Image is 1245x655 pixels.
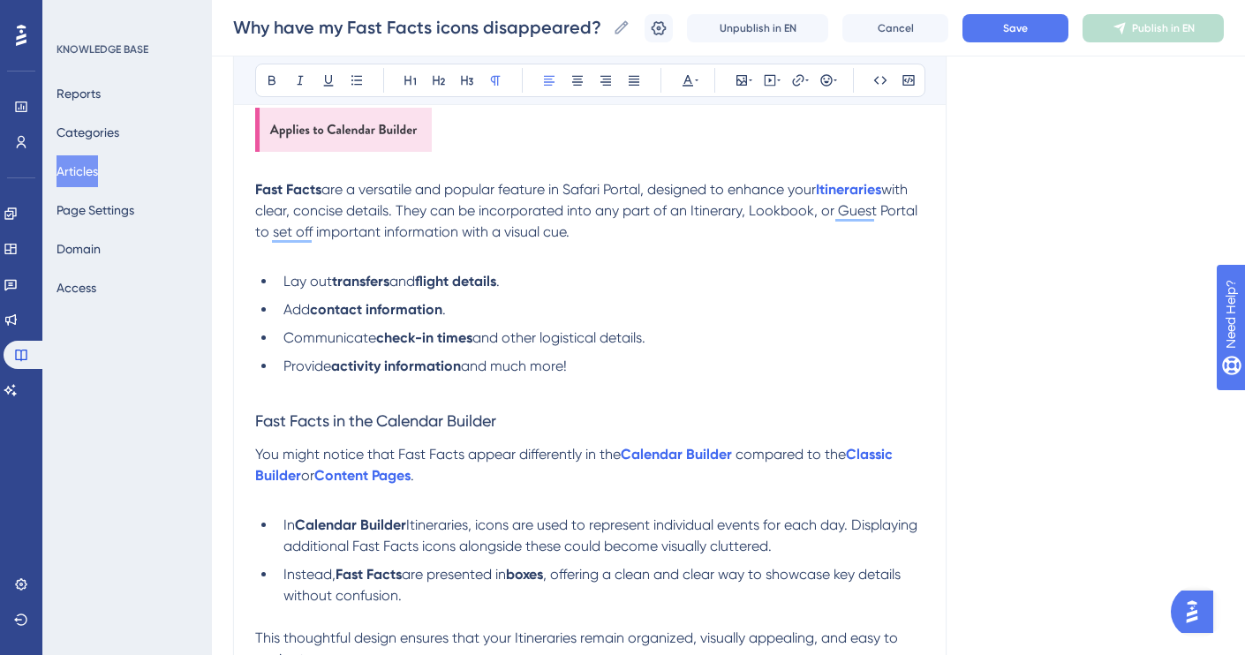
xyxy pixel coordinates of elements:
span: compared to the [736,446,846,463]
span: , offering a clean and clear way to showcase key details without confusion. [283,566,904,604]
span: and other logistical details. [472,329,645,346]
a: Content Pages [314,467,411,484]
button: Articles [57,155,98,187]
strong: flight details [415,273,496,290]
iframe: UserGuiding AI Assistant Launcher [1171,585,1224,638]
span: Instead, [283,566,336,583]
button: Reports [57,78,101,109]
span: are a versatile and popular feature in Safari Portal, designed to enhance your [321,181,816,198]
span: Communicate [283,329,376,346]
span: Lay out [283,273,332,290]
span: You might notice that Fast Facts appear differently in the [255,446,621,463]
span: Itineraries, icons are used to represent individual events for each day. Displaying additional Fa... [283,516,921,554]
button: Publish in EN [1083,14,1224,42]
a: Calendar Builder [621,446,736,463]
button: Save [962,14,1068,42]
a: Itineraries [816,181,881,198]
button: Domain [57,233,101,265]
span: are presented in [402,566,506,583]
span: . [411,467,414,484]
span: Publish in EN [1132,21,1195,35]
span: In [283,516,295,533]
span: with clear, concise details. They can be incorporated into any part of an Itinerary, Lookbook, or... [255,181,921,240]
span: and [389,273,415,290]
span: Cancel [878,21,914,35]
span: Provide [283,358,331,374]
strong: boxes [506,566,543,583]
strong: Fast Facts [336,566,402,583]
span: Save [1003,21,1028,35]
button: Cancel [842,14,948,42]
span: Add [283,301,310,318]
span: . [496,273,500,290]
span: and much more! [461,358,567,374]
span: Fast Facts in the Calendar Builder [255,411,496,430]
strong: check-in times [376,329,472,346]
strong: Fast Facts [255,181,321,198]
button: Unpublish in EN [687,14,828,42]
button: Categories [57,117,119,148]
input: Article Name [233,15,606,40]
span: . [442,301,446,318]
span: Unpublish in EN [720,21,796,35]
div: KNOWLEDGE BASE [57,42,148,56]
strong: transfers [332,273,389,290]
span: or [301,467,314,484]
strong: contact information [310,301,442,318]
strong: Calendar Builder [295,516,406,533]
span: Need Help? [41,4,110,26]
button: Page Settings [57,194,134,226]
strong: Calendar Builder [621,446,732,463]
button: Access [57,272,96,304]
strong: activity information [331,358,461,374]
